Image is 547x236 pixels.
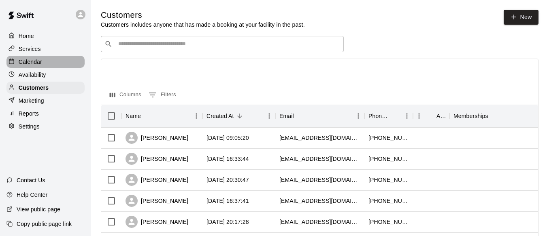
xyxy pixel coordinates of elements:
p: Reports [19,110,39,118]
div: Search customers by name or email [101,36,344,52]
div: [PERSON_NAME] [126,216,188,228]
p: Marketing [19,97,44,105]
a: New [504,10,538,25]
div: +14805294913 [368,134,409,142]
a: Availability [6,69,85,81]
a: Reports [6,107,85,120]
div: Age [436,105,445,127]
p: Services [19,45,41,53]
button: Show filters [147,88,178,101]
div: +12482256962 [368,176,409,184]
div: donnabouleyrn@gmail.com [279,197,360,205]
div: 2025-10-03 16:33:44 [206,155,249,163]
button: Menu [263,110,275,122]
div: Phone Number [368,105,389,127]
p: Calendar [19,58,42,66]
div: 2025-10-08 09:05:20 [206,134,249,142]
div: Email [275,105,364,127]
div: krisann1826@gmail.com [279,134,360,142]
div: [PERSON_NAME] [126,132,188,144]
div: Name [126,105,141,127]
div: Created At [206,105,234,127]
div: Created At [202,105,275,127]
div: Name [121,105,202,127]
button: Select columns [108,88,143,101]
a: Calendar [6,56,85,68]
div: Age [413,105,449,127]
button: Sort [234,110,245,122]
p: View public page [17,205,60,213]
div: 2025-10-02 20:30:47 [206,176,249,184]
div: +14802265410 [368,155,409,163]
div: kev.holman72@gmail.com [279,218,360,226]
button: Menu [190,110,202,122]
button: Sort [488,110,500,122]
button: Menu [401,110,413,122]
h5: Customers [101,10,305,21]
div: 2025-09-26 20:17:28 [206,218,249,226]
div: [PERSON_NAME] [126,195,188,207]
div: +14804522057 [368,197,409,205]
p: Contact Us [17,176,45,184]
div: Email [279,105,294,127]
p: Home [19,32,34,40]
div: +14253870038 [368,218,409,226]
p: Availability [19,71,46,79]
button: Sort [389,110,401,122]
div: [PERSON_NAME] [126,153,188,165]
a: Services [6,43,85,55]
p: Help Center [17,191,47,199]
div: [PERSON_NAME] [126,174,188,186]
p: Customers includes anyone that has made a booking at your facility in the past. [101,21,305,29]
p: Settings [19,122,40,131]
div: 2025-10-01 16:37:41 [206,197,249,205]
button: Sort [141,110,152,122]
p: Copy public page link [17,220,72,228]
p: Customers [19,84,49,92]
a: Customers [6,82,85,94]
div: Memberships [453,105,488,127]
button: Sort [294,110,305,122]
div: Phone Number [364,105,413,127]
button: Menu [352,110,364,122]
a: Home [6,30,85,42]
a: Settings [6,120,85,133]
div: tiffanydeering7@gmail.com [279,176,360,184]
div: kelseyabd1127@gmail.com [279,155,360,163]
button: Sort [425,110,436,122]
button: Menu [413,110,425,122]
a: Marketing [6,95,85,107]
